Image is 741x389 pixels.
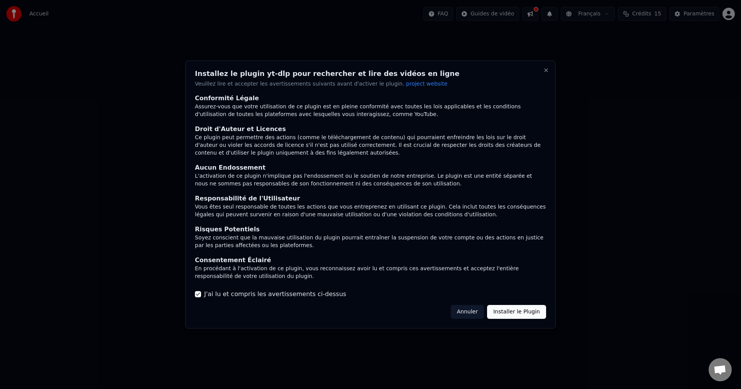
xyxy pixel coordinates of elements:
span: project website [406,81,447,87]
button: Annuler [451,305,484,319]
h2: Installez le plugin yt-dlp pour rechercher et lire des vidéos en ligne [195,70,546,77]
div: Vous êtes seul responsable de toutes les actions que vous entreprenez en utilisant ce plugin. Cel... [195,203,546,219]
div: Droit d'Auteur et Licences [195,125,546,134]
div: Responsabilité de l'Utilisateur [195,194,546,203]
div: Risques Potentiels [195,225,546,234]
div: Assurez-vous que votre utilisation de ce plugin est en pleine conformité avec toutes les lois app... [195,103,546,119]
div: Ce plugin peut permettre des actions (comme le téléchargement de contenu) qui pourraient enfreind... [195,134,546,157]
p: Veuillez lire et accepter les avertissements suivants avant d'activer le plugin. [195,80,546,88]
label: J'ai lu et compris les avertissements ci-dessus [204,290,346,299]
div: En procédant à l'activation de ce plugin, vous reconnaissez avoir lu et compris ces avertissement... [195,265,546,280]
div: L'activation de ce plugin n'implique pas l'endossement ou le soutien de notre entreprise. Le plug... [195,173,546,188]
button: Installer le Plugin [487,305,546,319]
div: Consentement Éclairé [195,256,546,265]
div: Soyez conscient que la mauvaise utilisation du plugin pourrait entraîner la suspension de votre c... [195,234,546,249]
div: Aucun Endossement [195,163,546,173]
div: Conformité Légale [195,94,546,103]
